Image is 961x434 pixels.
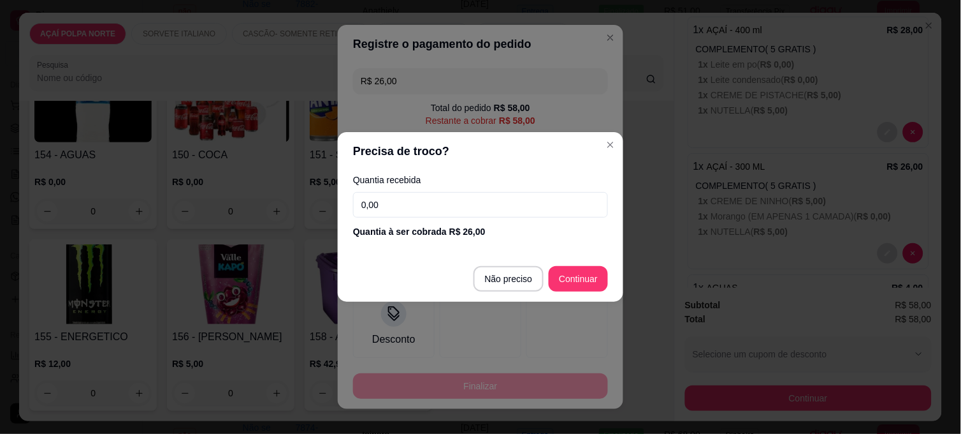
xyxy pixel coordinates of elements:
[473,266,544,292] button: Não preciso
[353,225,608,238] div: Quantia à ser cobrada R$ 26,00
[353,176,608,184] label: Quantia recebida
[549,266,608,292] button: Continuar
[338,132,623,170] header: Precisa de troco?
[600,135,621,155] button: Close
